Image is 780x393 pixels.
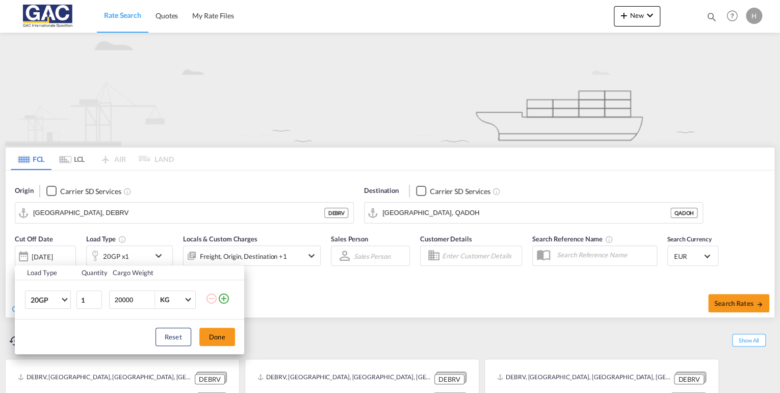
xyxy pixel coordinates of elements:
[205,292,218,305] md-icon: icon-minus-circle-outline
[218,292,230,305] md-icon: icon-plus-circle-outline
[75,265,107,280] th: Quantity
[15,265,75,280] th: Load Type
[76,290,102,309] input: Qty
[199,328,235,346] button: Done
[25,290,71,309] md-select: Choose: 20GP
[113,268,199,277] div: Cargo Weight
[31,295,60,305] span: 20GP
[114,291,154,308] input: Enter Weight
[160,296,169,304] div: KG
[155,328,191,346] button: Reset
